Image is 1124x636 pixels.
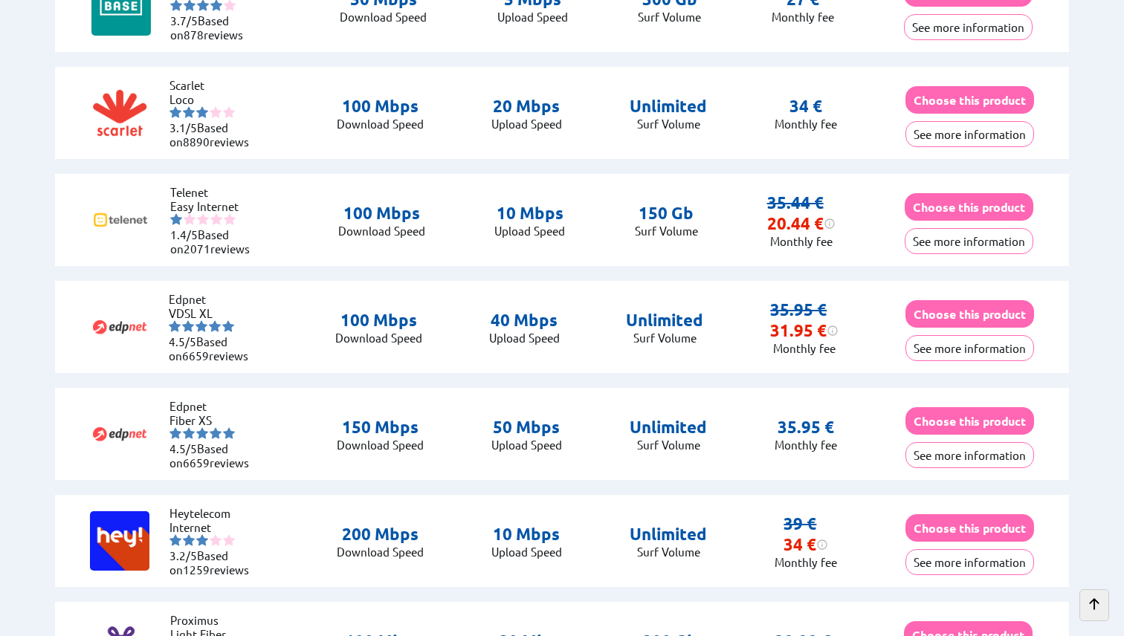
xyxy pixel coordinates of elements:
li: Proximus [170,613,259,627]
li: Easy Internet [170,199,259,213]
img: starnr4 [210,213,222,225]
p: 100 Mbps [338,203,425,224]
p: Surf Volume [626,331,703,345]
p: Surf Volume [638,10,701,24]
li: Based on reviews [169,120,259,149]
li: Based on reviews [169,548,259,577]
p: Download Speed [337,438,424,452]
p: Surf Volume [630,438,707,452]
li: Based on reviews [169,334,258,363]
img: information [824,218,836,230]
button: Choose this product [905,193,1033,221]
img: Logo of Scarlet [90,83,149,143]
p: Monthly fee [770,341,839,355]
button: See more information [905,335,1034,361]
a: See more information [905,234,1033,248]
p: Download Speed [337,545,424,559]
li: Based on reviews [169,441,259,470]
img: starnr1 [169,427,181,439]
a: Choose this product [905,521,1034,535]
li: Internet [169,520,259,534]
li: Based on reviews [170,227,259,256]
p: Upload Speed [491,117,562,131]
li: Loco [169,92,259,106]
span: 6659 [182,348,209,363]
p: Monthly fee [772,10,834,24]
p: 150 Gb [635,203,698,224]
p: 10 Mbps [494,203,565,224]
img: starnr1 [169,320,181,332]
span: 3.1/5 [169,120,197,134]
button: See more information [905,549,1034,575]
div: 34 € [784,534,828,555]
p: Download Speed [338,224,425,238]
span: 3.7/5 [170,13,198,27]
button: Choose this product [905,300,1034,328]
li: Edpnet [169,399,259,413]
img: Logo of Telenet [91,190,150,250]
img: Logo of Heytelecom [90,511,149,571]
s: 39 € [784,513,816,533]
span: 1259 [183,562,210,577]
p: 50 Mbps [491,417,562,438]
button: See more information [905,121,1034,147]
span: 4.5/5 [169,334,196,348]
img: starnr1 [170,213,182,225]
img: starnr1 [169,106,181,118]
li: VDSL XL [169,306,258,320]
a: See more information [905,341,1034,355]
span: 8890 [183,134,210,149]
img: starnr3 [196,106,208,118]
img: starnr5 [224,213,236,225]
p: 100 Mbps [335,310,422,331]
p: Download Speed [335,331,422,345]
li: Fiber XS [169,413,259,427]
img: starnr2 [183,106,195,118]
img: starnr4 [210,106,222,118]
p: Surf Volume [630,117,707,131]
p: 150 Mbps [337,417,424,438]
button: Choose this product [905,407,1034,435]
span: 3.2/5 [169,548,197,562]
s: 35.95 € [770,299,827,319]
li: Telenet [170,185,259,199]
s: 35.44 € [767,192,824,212]
a: See more information [905,555,1034,569]
img: information [816,539,828,551]
img: starnr4 [209,320,221,332]
img: starnr3 [197,213,209,225]
a: See more information [905,448,1034,462]
p: 40 Mbps [489,310,560,331]
p: 35.95 € [778,417,834,438]
p: Monthly fee [767,234,836,248]
a: See more information [905,127,1034,141]
img: information [827,325,839,337]
p: Monthly fee [775,438,837,452]
button: See more information [904,14,1033,40]
div: 20.44 € [767,213,836,234]
p: 10 Mbps [491,524,562,545]
p: Upload Speed [491,438,562,452]
li: Heytelecom [169,506,259,520]
li: Based on reviews [170,13,259,42]
p: Download Speed [337,117,424,131]
a: See more information [904,20,1033,34]
p: Download Speed [340,10,427,24]
li: Edpnet [169,292,258,306]
p: Upload Speed [494,224,565,238]
span: 6659 [183,455,210,470]
img: Logo of Edpnet [90,297,149,357]
span: 878 [184,27,204,42]
p: Monthly fee [775,555,837,569]
img: starnr4 [210,427,222,439]
p: Unlimited [630,96,707,117]
img: starnr5 [223,534,235,546]
p: Unlimited [630,524,707,545]
img: Logo of Edpnet [90,404,149,464]
a: Choose this product [905,414,1034,428]
p: Upload Speed [497,10,568,24]
img: starnr3 [196,427,208,439]
img: starnr5 [222,320,234,332]
p: 34 € [789,96,822,117]
img: starnr2 [182,320,194,332]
